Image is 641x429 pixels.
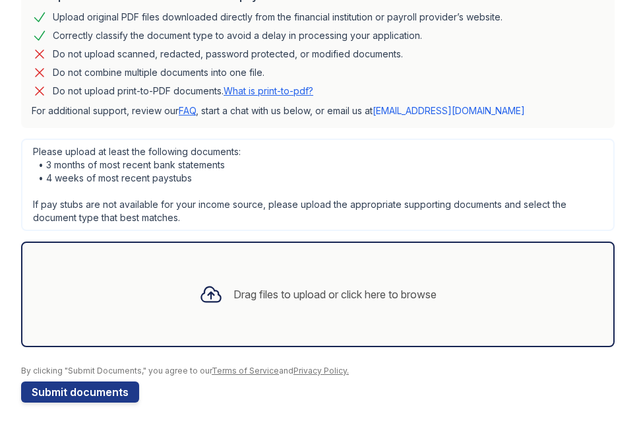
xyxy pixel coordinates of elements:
p: For additional support, review our , start a chat with us below, or email us at [32,104,604,117]
div: Please upload at least the following documents: • 3 months of most recent bank statements • 4 wee... [21,139,615,231]
button: Submit documents [21,381,139,403]
div: Do not combine multiple documents into one file. [53,65,264,81]
div: Drag files to upload or click here to browse [233,286,437,302]
div: Correctly classify the document type to avoid a delay in processing your application. [53,28,422,44]
p: Do not upload print-to-PDF documents. [53,84,313,98]
a: Terms of Service [212,366,279,376]
div: By clicking "Submit Documents," you agree to our and [21,366,620,376]
a: Privacy Policy. [293,366,349,376]
a: [EMAIL_ADDRESS][DOMAIN_NAME] [373,105,525,116]
a: FAQ [179,105,196,116]
a: What is print-to-pdf? [224,85,313,96]
div: Do not upload scanned, redacted, password protected, or modified documents. [53,46,403,62]
div: Upload original PDF files downloaded directly from the financial institution or payroll provider’... [53,9,503,25]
